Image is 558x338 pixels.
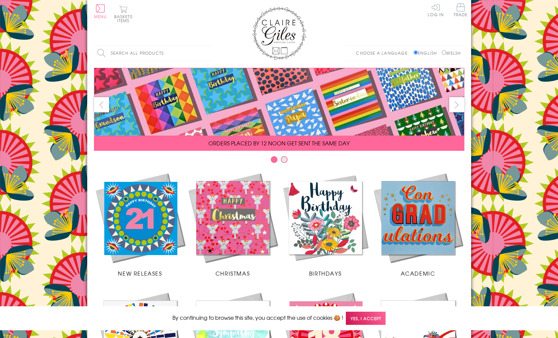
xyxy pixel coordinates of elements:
a: Christmas [187,171,279,277]
a: New Releases [94,171,187,277]
button: next [449,97,464,112]
button: Carousel Page 2 [281,156,288,163]
span: Academic [401,269,435,277]
button: prev [94,97,109,112]
a: Birthdays [279,171,372,277]
span: Yes, I accept [346,312,386,325]
span: ORDERS PLACED BY 12 NOON GET SENT THE SAME DAY [208,139,350,147]
span: 0 items [117,13,133,24]
span: Menu [94,13,107,20]
input: Search [205,46,212,61]
a: Academic [372,171,464,277]
button: Menu [94,4,107,19]
span: Trade [454,3,468,17]
input: English [414,50,418,55]
input: Welsh [442,50,446,55]
div: Carousel Pagination [94,156,464,166]
a: Trade [454,3,468,18]
a: Log In [428,3,444,17]
span: Christmas [216,269,250,277]
button: Basket0 items [114,5,133,23]
label: Welsh [442,50,461,56]
img: Claire Giles Greetings Cards [252,7,306,60]
p: Choose a language: [356,50,412,56]
button: Carousel Page 1 (Current Slide) [271,156,277,163]
span: Birthdays [309,269,341,277]
label: English [414,50,440,56]
span: New Releases [118,269,162,277]
input: Search all products [94,46,212,61]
